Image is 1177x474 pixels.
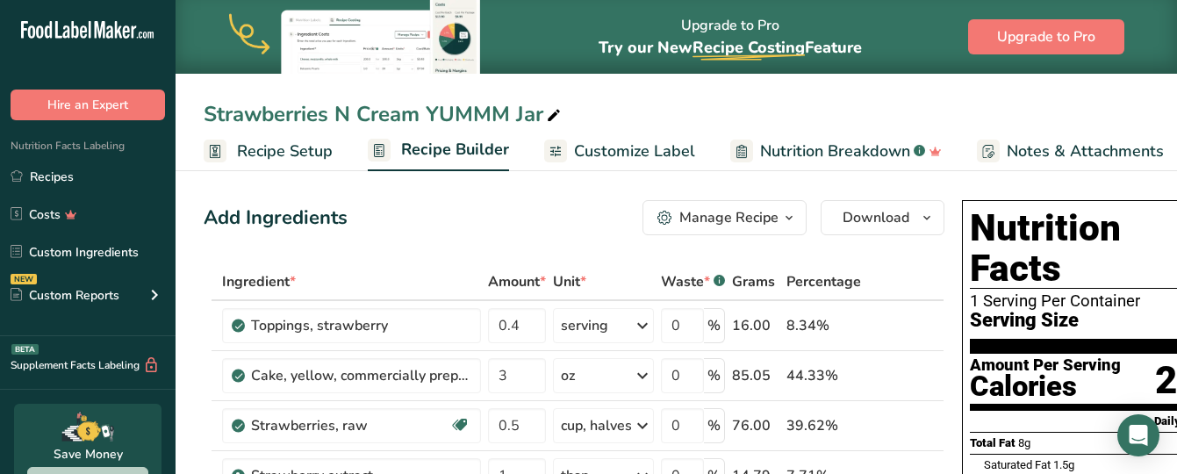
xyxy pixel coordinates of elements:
div: Toppings, strawberry [251,315,470,336]
div: 39.62% [786,415,861,436]
span: Percentage [786,271,861,292]
a: Customize Label [544,132,695,171]
button: Upgrade to Pro [968,19,1124,54]
button: Manage Recipe [642,200,807,235]
div: Manage Recipe [679,207,779,228]
span: Customize Label [574,140,695,163]
div: Amount Per Serving [970,357,1121,374]
div: Strawberries, raw [251,415,449,436]
span: Saturated Fat [984,458,1051,471]
div: Calories [970,374,1121,399]
div: 16.00 [732,315,779,336]
span: Serving Size [970,310,1079,332]
span: Upgrade to Pro [997,26,1095,47]
div: Custom Reports [11,286,119,305]
div: 44.33% [786,365,861,386]
span: Nutrition Breakdown [760,140,910,163]
span: Grams [732,271,775,292]
div: cup, halves [561,415,632,436]
div: Add Ingredients [204,204,348,233]
span: Notes & Attachments [1007,140,1164,163]
div: Strawberries N Cream YUMMM Jar [204,98,564,130]
a: Nutrition Breakdown [730,132,942,171]
span: Amount [488,271,546,292]
span: Unit [553,271,586,292]
div: 85.05 [732,365,779,386]
button: Hire an Expert [11,90,165,120]
div: Open Intercom Messenger [1117,414,1159,456]
a: Recipe Setup [204,132,333,171]
div: Waste [661,271,725,292]
div: Save Money [54,445,123,463]
div: 8.34% [786,315,861,336]
span: Recipe Costing [693,37,805,58]
a: Recipe Builder [368,130,509,172]
div: BETA [11,344,39,355]
span: Recipe Builder [401,138,509,162]
div: Cake, yellow, commercially prepared, with vanilla frosting [251,365,470,386]
div: 76.00 [732,415,779,436]
span: Total Fat [970,436,1016,449]
span: 8g [1018,436,1030,449]
div: oz [561,365,575,386]
span: Recipe Setup [237,140,333,163]
button: Download [821,200,944,235]
span: Download [843,207,909,228]
a: Notes & Attachments [977,132,1164,171]
span: Ingredient [222,271,296,292]
span: Try our New Feature [599,37,862,58]
span: 1.5g [1053,458,1074,471]
div: Upgrade to Pro [599,1,862,74]
div: NEW [11,274,37,284]
div: serving [561,315,608,336]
